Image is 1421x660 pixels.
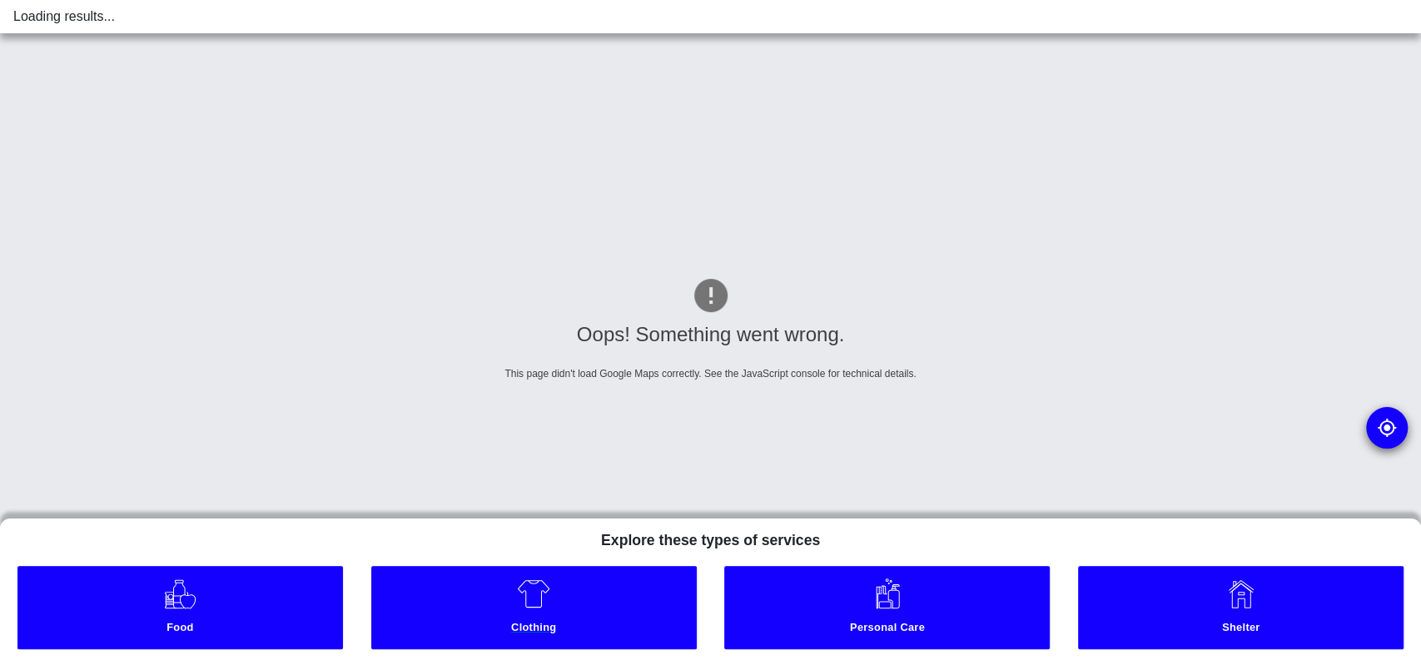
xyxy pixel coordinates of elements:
div: Loading results... [13,7,1408,27]
img: Clothing [517,577,550,610]
a: Clothing [371,566,697,649]
img: Shelter [1225,577,1258,610]
a: Shelter [1078,566,1404,649]
small: Personal Care [728,621,1046,638]
small: Food [22,621,339,638]
img: Food [163,577,197,610]
div: Oops! Something went wrong. [147,320,1275,350]
img: Personal Care [871,577,904,610]
a: Personal Care [724,566,1050,649]
img: go to my location [1377,418,1397,438]
small: Clothing [375,621,693,638]
div: This page didn't load Google Maps correctly. See the JavaScript console for technical details. [147,366,1275,381]
a: Food [17,566,343,649]
h5: Explore these types of services [588,519,833,556]
small: Shelter [1082,621,1399,638]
